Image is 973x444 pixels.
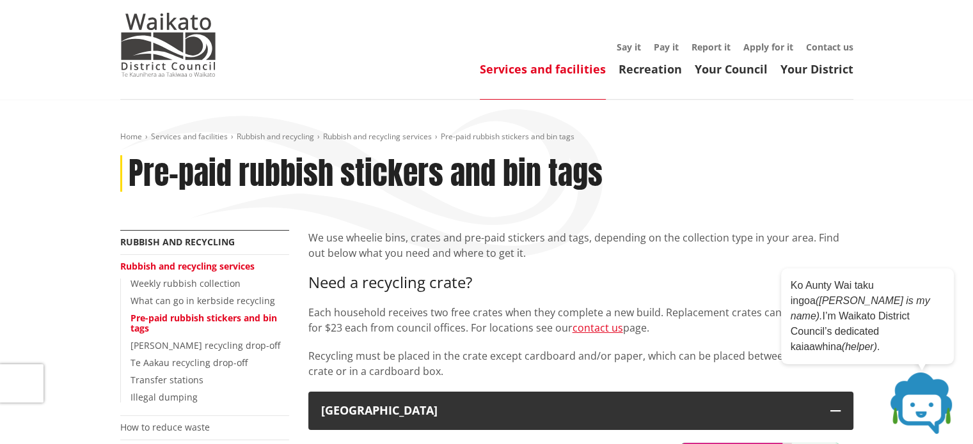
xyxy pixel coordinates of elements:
[654,41,679,53] a: Pay it
[692,41,731,53] a: Report it
[791,278,944,355] p: Ko Aunty Wai taku ingoa I’m Waikato District Council’s dedicated kaiaawhina .
[237,131,314,142] a: Rubbish and recycling
[695,61,768,77] a: Your Council
[120,260,255,272] a: Rubbish and recycling services
[321,404,818,417] div: [GEOGRAPHIC_DATA]
[120,13,216,77] img: Waikato District Council - Te Kaunihera aa Takiwaa o Waikato
[131,312,277,335] a: Pre-paid rubbish stickers and bin tags
[120,132,853,142] nav: breadcrumb
[308,305,853,335] p: Each household receives two free crates when they complete a new build. Replacement crates can be...
[129,155,603,192] h1: Pre-paid rubbish stickers and bin tags
[619,61,682,77] a: Recreation
[131,374,203,386] a: Transfer stations
[573,321,623,335] a: contact us
[480,61,606,77] a: Services and facilities
[308,392,853,430] button: [GEOGRAPHIC_DATA]
[120,131,142,142] a: Home
[323,131,432,142] a: Rubbish and recycling services
[617,41,641,53] a: Say it
[743,41,793,53] a: Apply for it
[441,131,574,142] span: Pre-paid rubbish stickers and bin tags
[131,295,275,307] a: What can go in kerbside recycling
[120,236,235,248] a: Rubbish and recycling
[806,41,853,53] a: Contact us
[308,273,853,292] h3: Need a recycling crate?
[131,356,248,369] a: Te Aakau recycling drop-off
[780,61,853,77] a: Your District
[131,277,241,289] a: Weekly rubbish collection
[151,131,228,142] a: Services and facilities
[131,391,198,403] a: Illegal dumping
[308,230,853,261] p: We use wheelie bins, crates and pre-paid stickers and tags, depending on the collection type in y...
[131,339,280,351] a: [PERSON_NAME] recycling drop-off
[308,348,853,379] p: Recycling must be placed in the crate except cardboard and/or paper, which can be placed between ...
[842,341,877,352] em: (helper)
[791,295,930,321] em: ([PERSON_NAME] is my name).
[120,421,210,433] a: How to reduce waste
